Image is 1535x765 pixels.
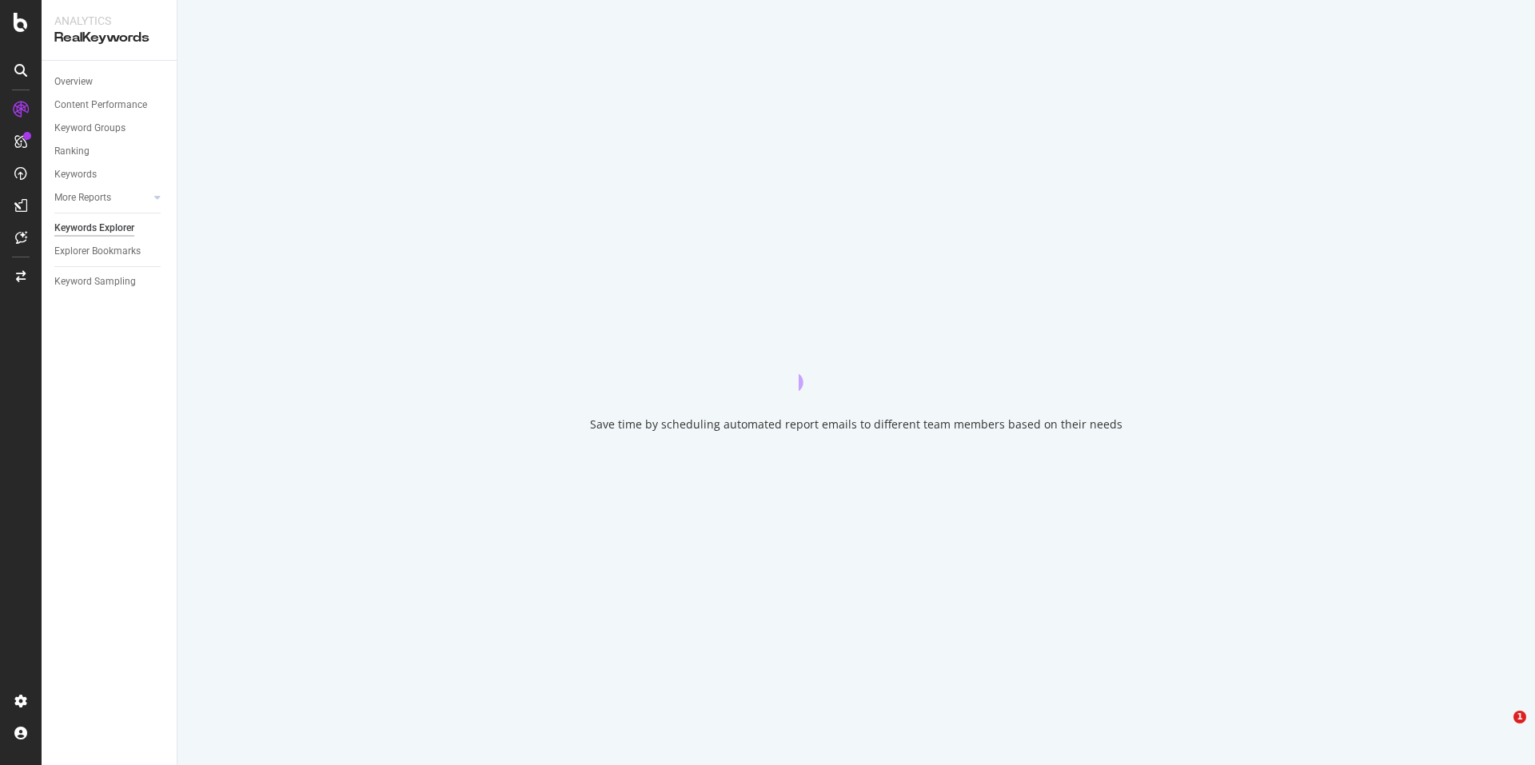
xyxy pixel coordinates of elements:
a: Keyword Sampling [54,273,165,290]
a: Content Performance [54,97,165,114]
div: Analytics [54,13,164,29]
div: RealKeywords [54,29,164,47]
div: Keywords Explorer [54,220,134,237]
a: Keyword Groups [54,120,165,137]
a: Explorer Bookmarks [54,243,165,260]
div: Keyword Sampling [54,273,136,290]
div: Ranking [54,143,90,160]
div: animation [799,333,914,391]
div: Content Performance [54,97,147,114]
div: Explorer Bookmarks [54,243,141,260]
div: More Reports [54,189,111,206]
div: Keywords [54,166,97,183]
span: 1 [1513,711,1526,723]
div: Overview [54,74,93,90]
a: Keywords Explorer [54,220,165,237]
div: Keyword Groups [54,120,126,137]
a: Ranking [54,143,165,160]
a: Keywords [54,166,165,183]
a: More Reports [54,189,150,206]
a: Overview [54,74,165,90]
iframe: Intercom live chat [1481,711,1519,749]
div: Save time by scheduling automated report emails to different team members based on their needs [590,416,1122,432]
